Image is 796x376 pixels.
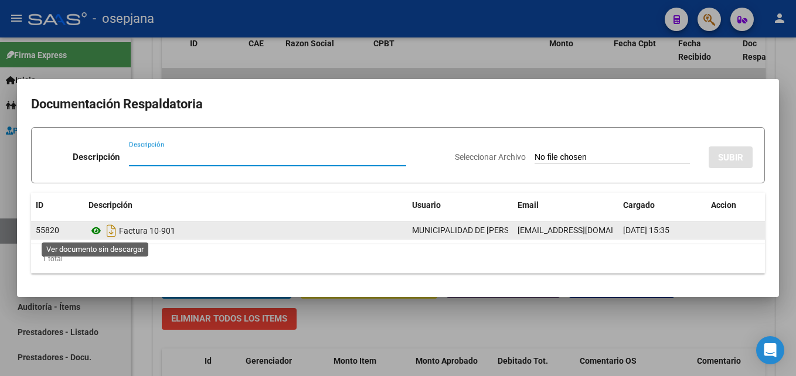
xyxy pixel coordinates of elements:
span: [EMAIL_ADDRESS][DOMAIN_NAME] [518,225,648,235]
span: Usuario [412,200,441,210]
datatable-header-cell: Usuario [407,193,513,218]
span: MUNICIPALIDAD DE [PERSON_NAME] . [412,225,553,235]
div: 1 total [31,244,765,274]
datatable-header-cell: ID [31,193,84,218]
p: Descripción [73,151,120,164]
div: Factura 10-901 [89,221,403,240]
span: ID [36,200,43,210]
datatable-header-cell: Accion [706,193,765,218]
h2: Documentación Respaldatoria [31,93,765,115]
datatable-header-cell: Email [513,193,618,218]
span: SUBIR [718,152,743,163]
div: Open Intercom Messenger [756,336,784,364]
span: Email [518,200,539,210]
span: [DATE] 15:35 [623,225,669,235]
span: Cargado [623,200,655,210]
span: Descripción [89,200,132,210]
span: Accion [711,200,736,210]
span: Seleccionar Archivo [455,152,526,162]
i: Descargar documento [104,221,119,240]
span: 55820 [36,225,59,235]
datatable-header-cell: Cargado [618,193,706,218]
datatable-header-cell: Descripción [84,193,407,218]
button: SUBIR [709,146,753,168]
